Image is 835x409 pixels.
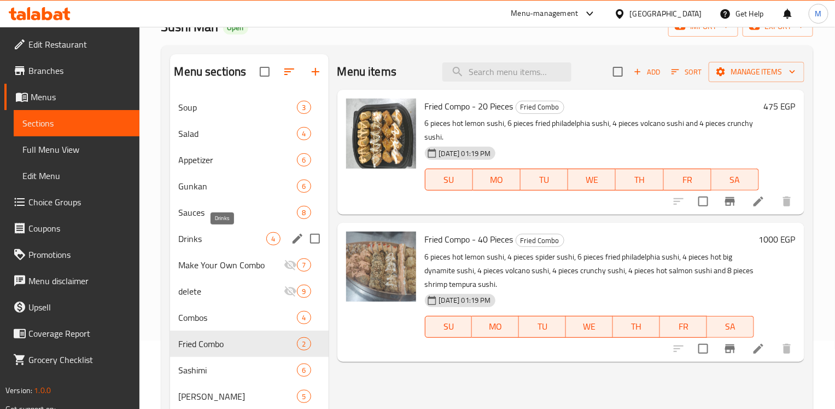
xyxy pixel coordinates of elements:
[476,319,515,335] span: MO
[297,155,310,165] span: 6
[174,64,247,80] h2: Menu sections
[337,64,397,80] h2: Menu items
[289,231,306,247] button: edit
[28,353,131,366] span: Grocery Checklist
[28,274,131,287] span: Menu disclaimer
[4,189,139,215] a: Choice Groups
[179,285,284,298] div: delete
[664,64,709,80] span: Sort items
[774,188,800,215] button: delete
[28,38,131,51] span: Edit Restaurant
[297,365,310,376] span: 6
[14,163,139,189] a: Edit Menu
[707,316,754,338] button: SA
[34,383,51,398] span: 1.0.0
[179,311,297,324] span: Combos
[28,64,131,77] span: Branches
[692,337,715,360] span: Select to update
[616,169,663,191] button: TH
[709,62,804,82] button: Manage items
[170,199,329,226] div: Sauces8
[5,383,32,398] span: Version:
[516,101,564,114] div: Fried Combo
[179,127,297,140] span: Salad
[425,250,754,291] p: 6 pieces hot lemon sushi, 4 pieces spider sushi, 6 pieces fried philadelphia sushi, 4 pieces hot ...
[170,357,329,383] div: Sashimi6
[267,234,279,244] span: 4
[711,169,759,191] button: SA
[22,169,131,182] span: Edit Menu
[179,101,297,114] span: Soup
[28,195,131,209] span: Choice Groups
[179,258,284,272] span: Make Your Own Combo
[170,226,329,252] div: Drinks4edit
[179,364,297,377] div: Sashimi
[716,172,755,188] span: SA
[620,172,659,188] span: TH
[752,342,765,355] a: Edit menu item
[346,232,416,302] img: Fried Compo - 40 Pieces
[297,337,311,350] div: items
[297,127,311,140] div: items
[435,148,495,159] span: [DATE] 01:19 PM
[179,337,297,350] span: Fried Combo
[170,94,329,120] div: Soup3
[170,331,329,357] div: Fried Combo2
[425,316,472,338] button: SU
[4,268,139,294] a: Menu disclaimer
[664,169,711,191] button: FR
[613,316,660,338] button: TH
[4,347,139,373] a: Grocery Checklist
[629,64,664,80] button: Add
[297,364,311,377] div: items
[664,319,703,335] span: FR
[477,172,516,188] span: MO
[4,320,139,347] a: Coverage Report
[179,153,297,166] span: Appetizer
[717,336,743,362] button: Branch-specific-item
[22,117,131,130] span: Sections
[521,169,568,191] button: TU
[677,20,729,33] span: import
[297,313,310,323] span: 4
[253,60,276,83] span: Select all sections
[617,319,656,335] span: TH
[297,286,310,297] span: 9
[752,195,765,208] a: Edit menu item
[297,311,311,324] div: items
[276,59,302,85] span: Sort sections
[170,252,329,278] div: Make Your Own Combo7
[763,99,796,114] h6: 475 EGP
[179,180,297,193] div: Gunkan
[568,169,616,191] button: WE
[179,390,297,403] span: [PERSON_NAME]
[31,90,131,103] span: Menus
[28,222,131,235] span: Coupons
[632,66,662,78] span: Add
[297,181,310,192] span: 6
[668,172,707,188] span: FR
[297,260,310,270] span: 7
[179,206,297,219] div: Sauces
[519,316,566,338] button: TU
[472,316,519,338] button: MO
[523,319,562,335] span: TU
[435,295,495,306] span: [DATE] 01:19 PM
[692,190,715,213] span: Select to update
[170,173,329,199] div: Gunkan6
[660,316,707,338] button: FR
[442,62,571,82] input: search
[425,117,759,144] p: 6 pieces hot lemon sushi, 6 pieces fried philadelphia sushi, 4 pieces volcano sushi and 4 pieces ...
[516,234,564,247] span: Fried Combo
[297,101,311,114] div: items
[170,147,329,173] div: Appetizer6
[525,172,564,188] span: TU
[14,110,139,136] a: Sections
[179,232,267,245] span: Drinks
[425,98,513,114] span: Fried Compo - 20 Pieces
[671,66,702,78] span: Sort
[425,231,513,247] span: Fried Compo - 40 Pieces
